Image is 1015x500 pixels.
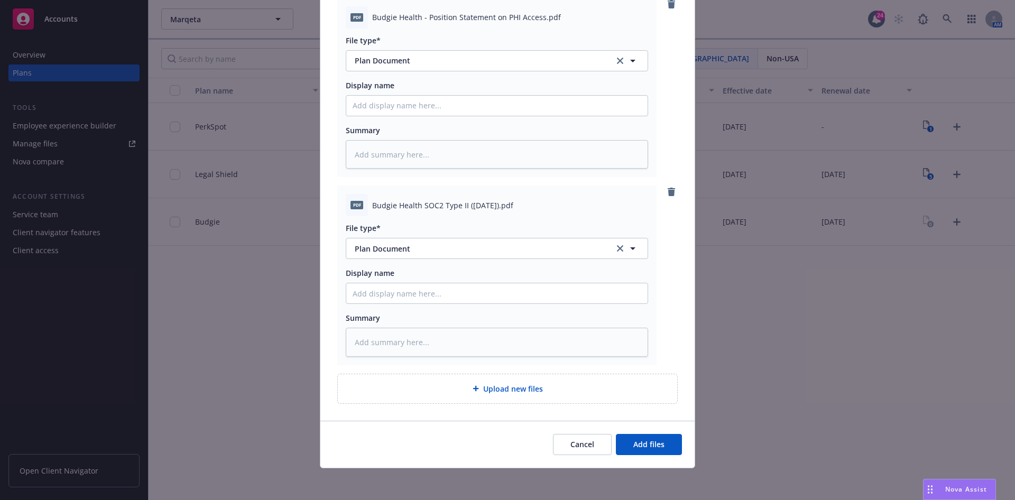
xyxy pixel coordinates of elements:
button: Nova Assist [923,479,996,500]
span: Plan Document [355,55,599,66]
span: Cancel [570,439,594,449]
div: Upload new files [337,374,678,404]
span: Add files [633,439,665,449]
input: Add display name here... [346,96,648,116]
button: Cancel [553,434,612,455]
span: pdf [350,201,363,209]
span: pdf [350,13,363,21]
a: clear selection [614,242,626,255]
span: Budgie Health SOC2 Type II ([DATE]).pdf [372,200,513,211]
span: Summary [346,125,380,135]
span: File type* [346,35,381,45]
span: Upload new files [483,383,543,394]
input: Add display name here... [346,283,648,303]
span: Display name [346,80,394,90]
span: Summary [346,313,380,323]
div: Drag to move [924,479,937,499]
a: clear selection [614,54,626,67]
span: Budgie Health - Position Statement on PHI Access.pdf [372,12,561,23]
span: Display name [346,268,394,278]
button: Add files [616,434,682,455]
button: Plan Documentclear selection [346,50,648,71]
a: remove [665,186,678,198]
span: Plan Document [355,243,599,254]
span: File type* [346,223,381,233]
span: Nova Assist [945,485,987,494]
button: Plan Documentclear selection [346,238,648,259]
